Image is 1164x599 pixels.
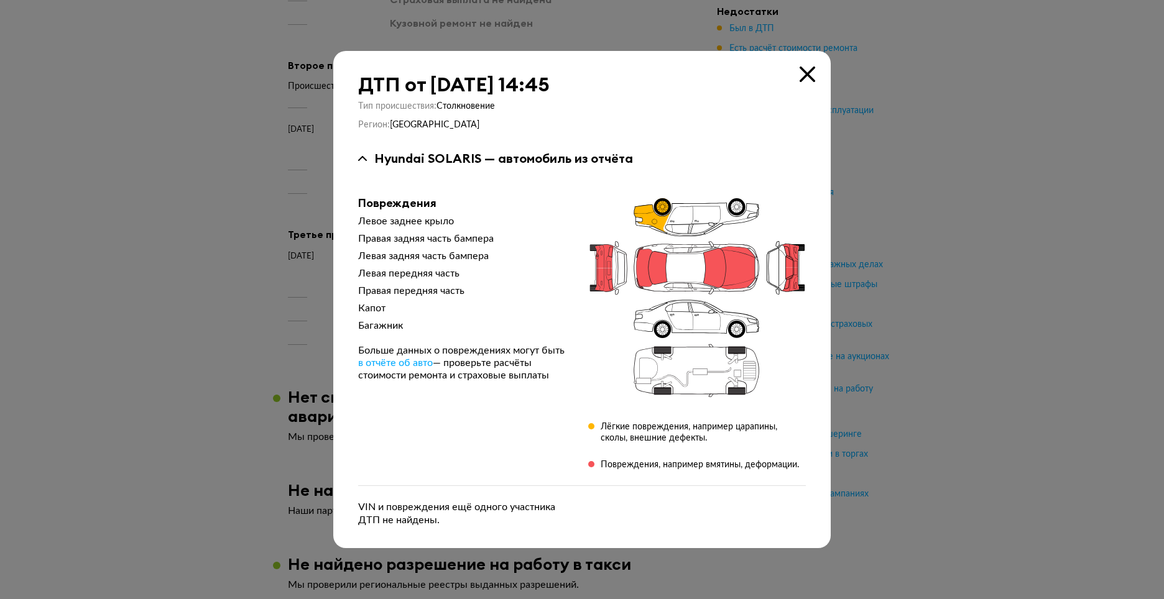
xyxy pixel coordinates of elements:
div: Левая задняя часть бампера [358,250,568,262]
div: Больше данных о повреждениях могут быть — проверьте расчёты стоимости ремонта и страховые выплаты [358,344,568,382]
div: Левая передняя часть [358,267,568,280]
div: Hyundai SOLARIS — автомобиль из отчёта [374,150,633,167]
span: VIN и повреждения ещё одного участника ДТП не найдены. [358,502,555,525]
div: Капот [358,302,568,314]
div: Тип происшествия : [358,101,806,112]
span: [GEOGRAPHIC_DATA] [390,121,479,129]
div: Левое заднее крыло [358,215,568,227]
div: Правая передняя часть [358,285,568,297]
a: в отчёте об авто [358,357,433,369]
div: Регион : [358,119,806,130]
div: ДТП от [DATE] 14:45 [358,73,806,96]
div: Багажник [358,319,568,332]
div: Лёгкие повреждения, например царапины, сколы, внешние дефекты. [601,421,806,444]
div: Повреждения, например вмятины, деформации. [601,459,799,470]
div: Правая задняя часть бампера [358,232,568,245]
span: в отчёте об авто [358,358,433,368]
div: Повреждения [358,196,568,210]
span: Столкновение [436,102,495,111]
